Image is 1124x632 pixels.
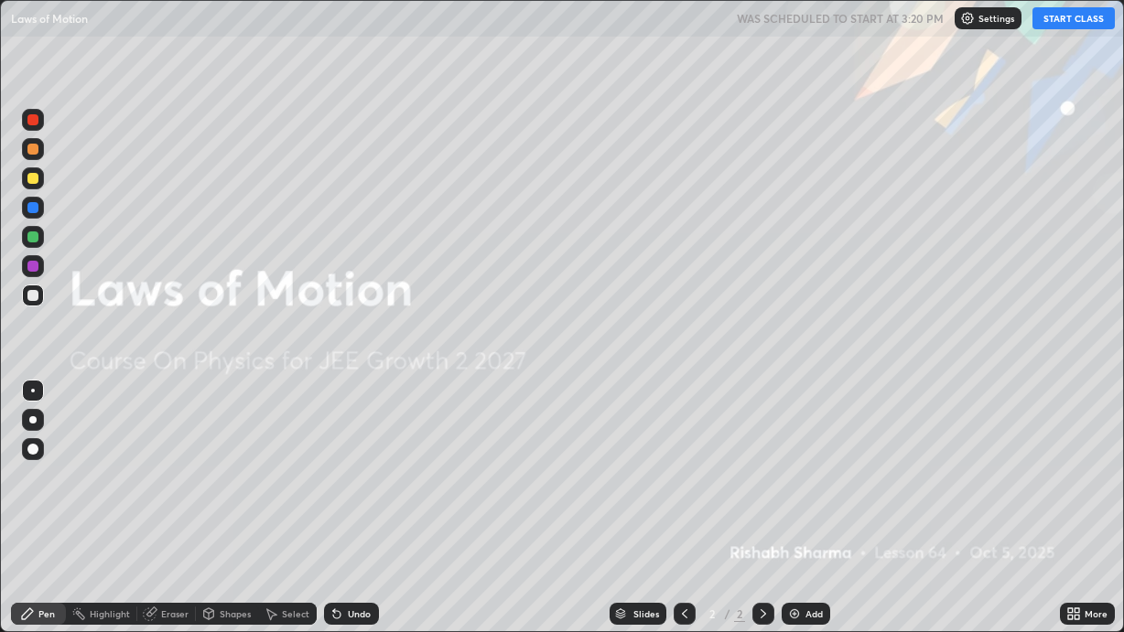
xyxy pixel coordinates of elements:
[11,11,88,26] p: Laws of Motion
[90,609,130,618] div: Highlight
[703,608,721,619] div: 2
[38,609,55,618] div: Pen
[960,11,975,26] img: class-settings-icons
[220,609,251,618] div: Shapes
[161,609,189,618] div: Eraser
[282,609,309,618] div: Select
[805,609,823,618] div: Add
[978,14,1014,23] p: Settings
[725,608,730,619] div: /
[348,609,371,618] div: Undo
[737,10,944,27] h5: WAS SCHEDULED TO START AT 3:20 PM
[734,605,745,622] div: 2
[787,606,802,621] img: add-slide-button
[1085,609,1108,618] div: More
[1032,7,1115,29] button: START CLASS
[633,609,659,618] div: Slides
